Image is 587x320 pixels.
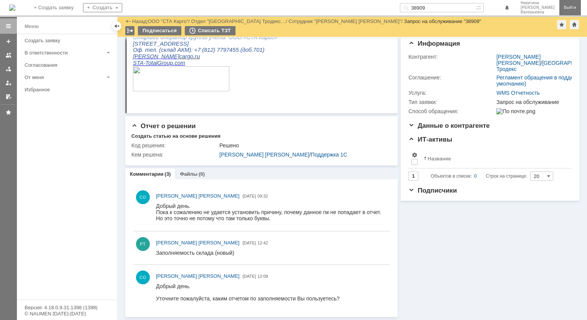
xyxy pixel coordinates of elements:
span: [DATE] [242,274,256,279]
div: Способ обращения: [408,108,495,114]
div: Услуга: [408,90,495,96]
div: | [146,18,148,24]
span: . [40,82,41,88]
div: © NAUMEN [DATE]-[DATE] [25,311,109,316]
img: logo [9,5,15,11]
span: . [60,75,62,81]
a: ООО "СТА Карго" [148,18,189,24]
div: Согласования [25,62,112,68]
div: Код решения: [131,142,218,148]
a: Мои согласования [2,91,15,103]
div: Версия: 4.18.0.9.31.1398 (1398) [25,305,109,310]
span: [PERSON_NAME] [PERSON_NAME] [156,273,239,279]
a: [PERSON_NAME] [PERSON_NAME] [156,192,239,200]
span: [PERSON_NAME] [521,5,555,10]
div: 0 [474,172,477,181]
span: Валерьевна [521,10,555,15]
a: Поддержка 1С [311,152,347,158]
div: Создать заявку [25,38,112,43]
a: WMS Отчетность [496,90,540,96]
span: Расширенный поиск [476,3,483,11]
a: Создать заявку [22,35,115,46]
span: TotalGroup [12,82,40,88]
div: / [219,152,387,158]
div: Кем решена: [131,152,218,158]
a: [PERSON_NAME] [PERSON_NAME] [156,272,239,280]
div: (0) [199,171,205,177]
div: Скрыть меню [112,21,121,31]
a: Согласования [22,59,115,71]
span: ru [62,75,67,81]
a: [PERSON_NAME] [PERSON_NAME] [219,152,309,158]
div: Тип заявки: [408,99,495,105]
a: Отдел "[GEOGRAPHIC_DATA] Тродекс… [191,18,286,24]
div: Меню [25,22,39,31]
a: Заявки в моей ответственности [2,63,15,75]
div: / [191,18,289,24]
a: Файлы [180,171,197,177]
a: Мои заявки [2,77,15,89]
a: [PERSON_NAME] [PERSON_NAME] [496,54,541,66]
span: 7797455 (доб.701) [84,69,132,75]
div: В ответственности [25,50,104,56]
div: (3) [165,171,171,177]
span: 12:42 [257,241,268,245]
div: Создать статью на основе решения [131,133,221,139]
div: От меня [25,74,104,80]
span: Данные о контрагенте [408,122,490,129]
div: Запрос на обслуживание "38909" [404,18,481,24]
a: Заявки на командах [2,49,15,61]
div: / [148,18,191,24]
a: Назад [132,18,146,24]
a: [PERSON_NAME] [PERSON_NAME] [156,239,239,247]
span: com [41,82,52,88]
div: Контрагент: [408,54,495,60]
a: Комментарии [130,171,164,177]
span: [DATE] [242,241,256,245]
div: Работа с массовостью [125,26,134,35]
span: [DATE] [242,194,256,198]
span: Информация [408,40,460,47]
span: 12:09 [257,274,268,279]
div: Сделать домашней страницей [570,20,579,29]
th: Название [421,149,565,168]
span: Отчет о решении [131,122,196,130]
div: Добавить в избранное [557,20,566,29]
div: Избранное [25,87,104,92]
span: Подписчики [408,187,457,194]
div: / [289,18,404,24]
div: Соглашение: [408,74,495,81]
span: 09:32 [257,194,268,198]
div: Название [428,156,451,162]
div: Решено [219,142,387,148]
i: Строк на странице: [431,172,527,181]
span: ИТ-активы [408,136,452,143]
a: Создать заявку [2,35,15,48]
span: Настройки [411,152,418,158]
span: cargo [46,75,61,81]
span: [PERSON_NAME] [PERSON_NAME] [156,193,239,199]
span: Объектов в списке: [431,173,472,179]
span: [PERSON_NAME] [PERSON_NAME] [156,240,239,246]
div: Создать [83,3,122,12]
a: Перейти на домашнюю страницу [9,5,15,11]
img: По почте.png [496,108,535,114]
span: Никитина [521,1,555,5]
span: - [10,82,12,88]
a: Сотрудник "[PERSON_NAME] [PERSON_NAME]" [289,18,401,24]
